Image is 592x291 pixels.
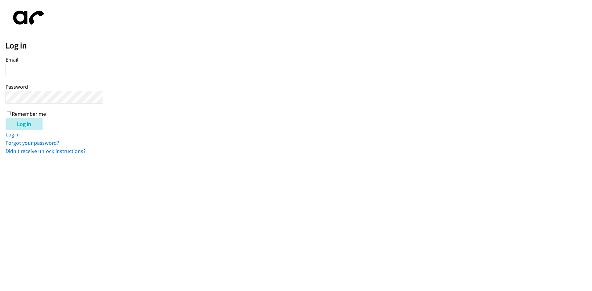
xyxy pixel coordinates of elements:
[6,131,20,138] a: Log in
[6,6,49,30] img: aphone-8a226864a2ddd6a5e75d1ebefc011f4aa8f32683c2d82f3fb0802fe031f96514.svg
[6,56,18,63] label: Email
[6,40,592,51] h2: Log in
[6,148,86,155] a: Didn't receive unlock instructions?
[6,83,28,90] label: Password
[6,118,43,130] input: Log in
[6,139,59,146] a: Forgot your password?
[12,110,46,117] label: Remember me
